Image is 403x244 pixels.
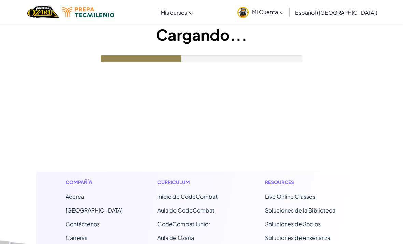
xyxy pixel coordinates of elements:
span: Mis cursos [161,9,187,16]
span: Mi Cuenta [252,8,284,15]
a: Mis cursos [157,3,197,22]
a: Aula de CodeCombat [157,207,214,214]
span: Inicio de CodeCombat [157,193,218,200]
a: Carreras [66,234,87,241]
a: Acerca [66,193,84,200]
img: Tecmilenio logo [62,7,114,17]
h1: Compañía [66,179,123,186]
a: Soluciones de enseñanza [265,234,330,241]
a: CodeCombat Junior [157,220,210,228]
img: Home [27,5,59,19]
span: Español ([GEOGRAPHIC_DATA]) [295,9,377,16]
a: Soluciones de Socios [265,220,321,228]
a: [GEOGRAPHIC_DATA] [66,207,123,214]
a: Live Online Classes [265,193,315,200]
a: Mi Cuenta [234,1,288,23]
img: avatar [237,7,249,18]
a: Aula de Ozaria [157,234,194,241]
a: Español ([GEOGRAPHIC_DATA]) [292,3,381,22]
h1: Curriculum [157,179,230,186]
h1: Resources [265,179,338,186]
a: Soluciones de la Biblioteca [265,207,335,214]
a: Ozaria by CodeCombat logo [27,5,59,19]
span: Contáctenos [66,220,100,228]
